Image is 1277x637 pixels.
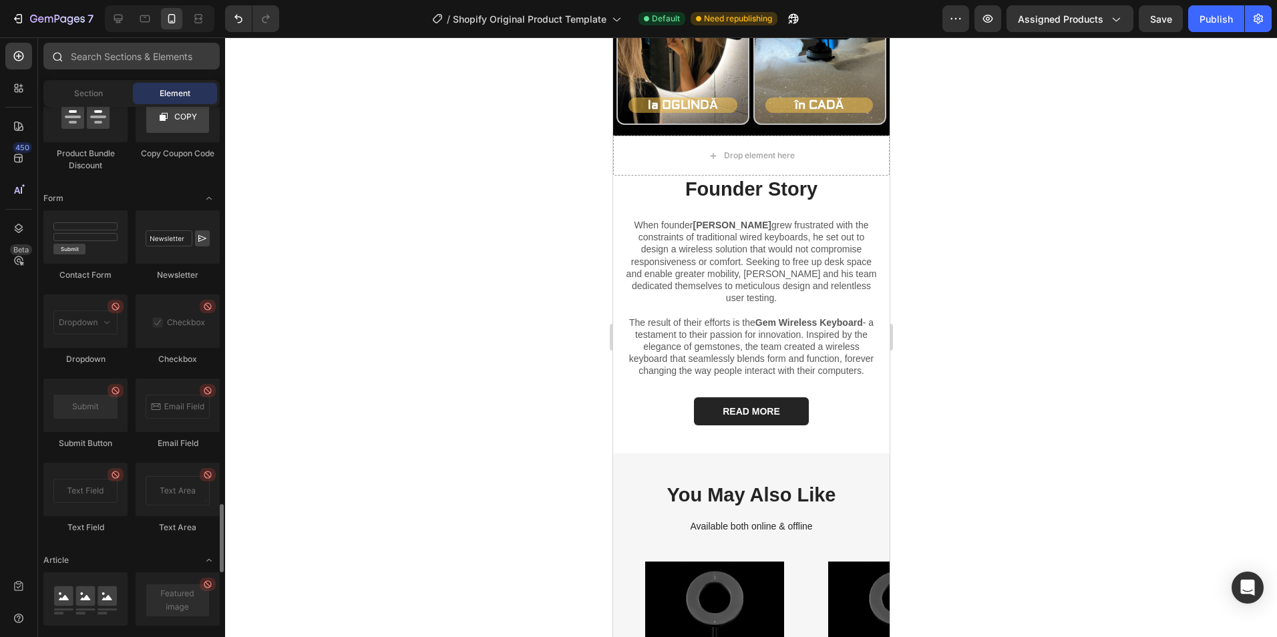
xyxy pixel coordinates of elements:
[43,192,63,204] span: Form
[136,521,220,534] div: Text Area
[198,550,220,571] span: Toggle open
[136,269,220,281] div: Newsletter
[74,87,103,99] span: Section
[1139,5,1183,32] button: Save
[136,353,220,365] div: Checkbox
[1232,572,1264,604] div: Open Intercom Messenger
[43,554,69,566] span: Article
[1018,12,1103,26] span: Assigned Products
[613,37,890,637] iframe: Design area
[160,87,190,99] span: Element
[10,244,32,255] div: Beta
[136,437,220,449] div: Email Field
[453,12,606,26] span: Shopify Original Product Template
[1188,5,1244,32] button: Publish
[43,353,128,365] div: Dropdown
[5,5,100,32] button: 7
[198,188,220,209] span: Toggle open
[87,11,94,27] p: 7
[652,13,680,25] span: Default
[1150,13,1172,25] span: Save
[1200,12,1233,26] div: Publish
[704,13,772,25] span: Need republishing
[43,521,128,534] div: Text Field
[136,148,220,160] div: Copy Coupon Code
[43,269,128,281] div: Contact Form
[225,5,279,32] div: Undo/Redo
[43,43,220,69] input: Search Sections & Elements
[447,12,450,26] span: /
[1007,5,1133,32] button: Assigned Products
[43,437,128,449] div: Submit Button
[43,148,128,172] div: Product Bundle Discount
[13,142,32,153] div: 450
